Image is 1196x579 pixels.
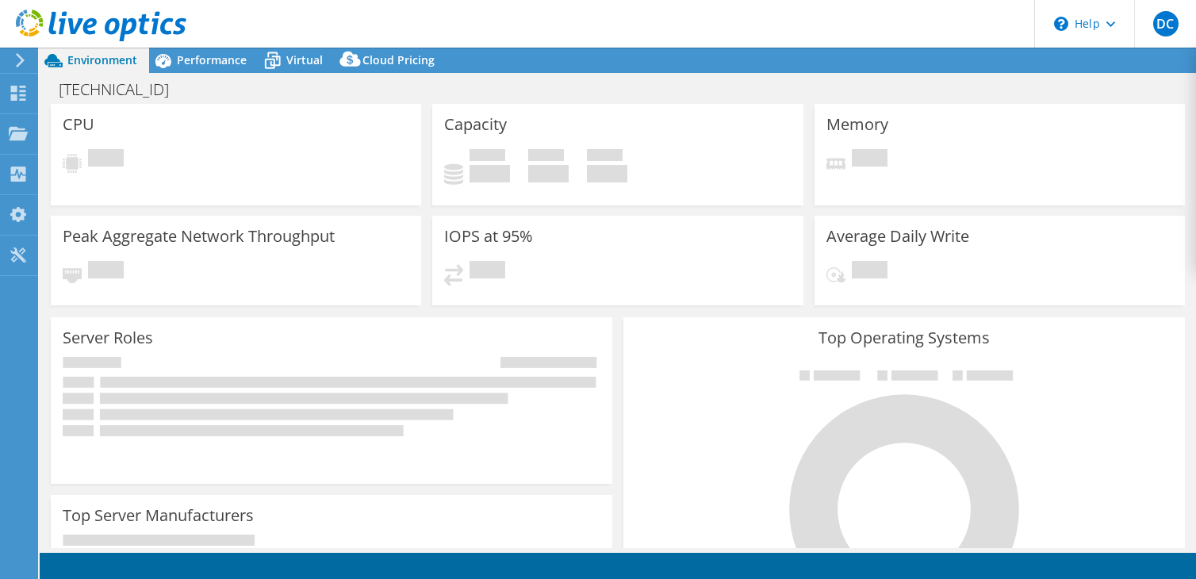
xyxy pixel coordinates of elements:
h3: IOPS at 95% [444,228,533,245]
span: Environment [67,52,137,67]
span: Total [587,149,623,165]
h4: 0 GiB [528,165,569,182]
h4: 0 GiB [470,165,510,182]
h3: Memory [826,116,888,133]
span: DC [1153,11,1179,36]
span: Pending [88,149,124,171]
span: Free [528,149,564,165]
span: Virtual [286,52,323,67]
span: Pending [852,261,887,282]
h3: CPU [63,116,94,133]
span: Pending [470,261,505,282]
h3: Peak Aggregate Network Throughput [63,228,335,245]
h4: 0 GiB [587,165,627,182]
span: Performance [177,52,247,67]
svg: \n [1054,17,1068,31]
span: Pending [88,261,124,282]
span: Cloud Pricing [362,52,435,67]
span: Pending [852,149,887,171]
span: Used [470,149,505,165]
h3: Server Roles [63,329,153,347]
h3: Top Operating Systems [635,329,1173,347]
h3: Top Server Manufacturers [63,507,254,524]
h3: Capacity [444,116,507,133]
h3: Average Daily Write [826,228,969,245]
h1: [TECHNICAL_ID] [52,81,194,98]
